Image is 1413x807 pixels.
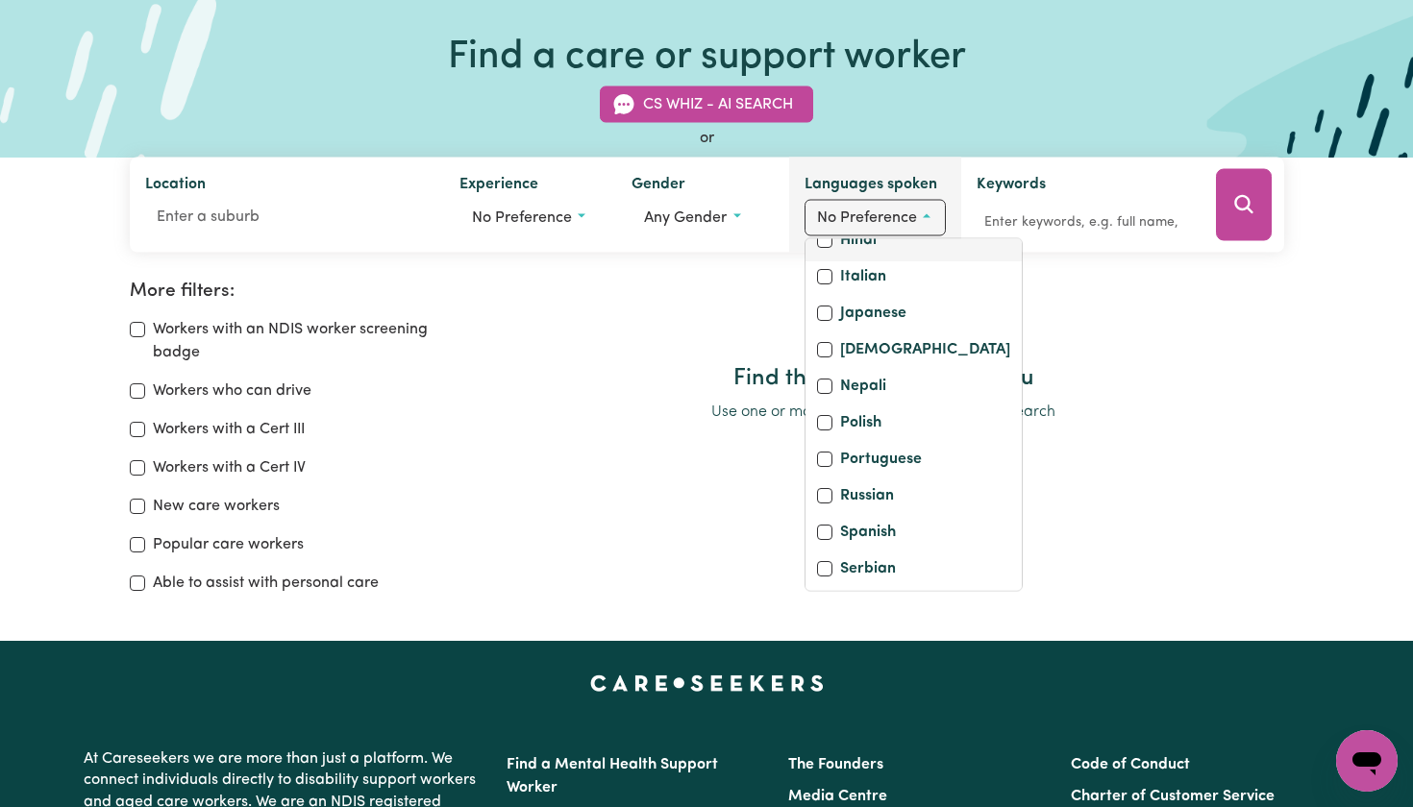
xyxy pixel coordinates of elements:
label: New care workers [153,495,280,518]
a: The Founders [788,757,883,772]
label: Gender [632,173,685,200]
label: Popular care workers [153,533,304,556]
label: Italian [840,266,886,293]
span: No preference [817,210,917,226]
h1: Find a care or support worker [448,35,966,81]
label: Workers with an NDIS worker screening badge [153,318,460,364]
button: CS Whiz - AI Search [600,86,813,123]
label: Workers who can drive [153,379,311,403]
label: Workers with a Cert III [153,418,305,441]
label: Location [145,173,206,200]
button: Worker language preferences [805,200,947,236]
label: Nepali [840,376,886,403]
label: Spanish [840,522,896,549]
a: Careseekers home page [590,675,824,691]
input: Enter keywords, e.g. full name, interests [977,208,1189,237]
label: Japanese [840,303,906,330]
label: Experience [459,173,538,200]
label: Serbian [840,558,896,585]
label: [DEMOGRAPHIC_DATA] [840,339,1010,366]
div: or [130,127,1284,150]
a: Media Centre [788,789,887,804]
label: Polish [840,412,881,439]
h2: More filters: [130,281,460,303]
p: Use one or more filters above to start your search [483,401,1284,424]
a: Code of Conduct [1071,757,1190,772]
div: Worker language preferences [805,238,1023,592]
span: Any gender [644,210,727,226]
input: Enter a suburb [145,200,429,234]
span: No preference [472,210,572,226]
h2: Find the right worker for you [483,365,1284,393]
a: Find a Mental Health Support Worker [507,757,718,795]
iframe: Button to launch messaging window [1336,730,1398,792]
button: Search [1216,169,1272,241]
button: Worker experience options [459,200,602,236]
button: Worker gender preference [632,200,774,236]
label: Workers with a Cert IV [153,456,306,479]
label: Russian [840,485,894,512]
label: Portuguese [840,449,922,476]
label: Able to assist with personal care [153,572,379,595]
a: Charter of Customer Service [1071,789,1275,804]
label: Hindi [840,230,877,257]
label: Keywords [977,173,1046,200]
label: Languages spoken [805,173,937,200]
